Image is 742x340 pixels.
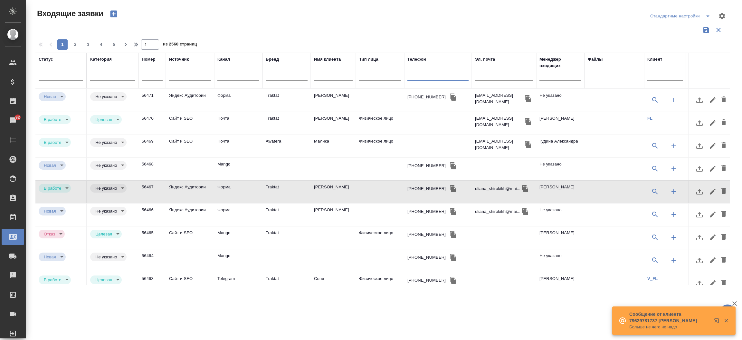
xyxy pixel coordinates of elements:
[647,56,662,63] div: Клиент
[719,305,736,321] button: 🙏
[718,207,729,222] button: Удалить
[359,56,378,63] div: Тип лица
[520,184,530,194] button: Скопировать
[39,56,53,63] div: Статус
[262,112,311,135] td: Traktat
[39,161,66,170] div: Новая
[166,272,214,295] td: Сайт и SEO
[692,161,707,176] button: Загрузить файл
[138,135,166,157] td: 56469
[214,112,262,135] td: Почта
[407,231,446,238] div: [PHONE_NUMBER]
[169,56,189,63] div: Источник
[90,161,127,170] div: Новая
[629,324,710,330] p: Больше не чего не надо
[311,112,356,135] td: [PERSON_NAME]
[96,39,106,50] button: 4
[692,230,707,245] button: Загрузить файл
[718,115,729,131] button: Удалить
[138,158,166,180] td: 56468
[448,253,458,262] button: Скопировать
[214,135,262,157] td: Почта
[12,114,24,121] span: 92
[314,56,341,63] div: Имя клиента
[649,11,714,21] div: split button
[448,275,458,285] button: Скопировать
[536,181,585,203] td: [PERSON_NAME]
[448,230,458,239] button: Скопировать
[407,56,426,63] div: Телефон
[707,115,718,131] button: Редактировать
[83,39,93,50] button: 3
[647,161,663,176] button: Выбрать клиента
[707,92,718,108] button: Редактировать
[166,181,214,203] td: Яндекс Аудитории
[214,272,262,295] td: Telegram
[39,138,71,147] div: Новая
[692,138,707,154] button: Загрузить файл
[666,207,681,222] button: Создать клиента
[536,158,585,180] td: Не указано
[718,161,729,176] button: Удалить
[475,92,523,105] p: [EMAIL_ADDRESS][DOMAIN_NAME]
[266,56,279,63] div: Бренд
[42,140,63,145] button: В работе
[666,184,681,199] button: Создать клиента
[142,56,156,63] div: Номер
[356,112,404,135] td: Физическое лицо
[718,184,729,199] button: Удалить
[647,230,663,245] button: Выбрать клиента
[214,204,262,226] td: Форма
[42,163,58,168] button: Новая
[42,254,58,260] button: Новая
[718,230,729,245] button: Удалить
[475,208,520,215] p: uliana_shirokikh@mai...
[629,311,710,324] p: Сообщение от клиента 79629781737 [PERSON_NAME]
[536,226,585,249] td: [PERSON_NAME]
[42,117,63,122] button: В работе
[718,253,729,268] button: Удалить
[93,231,114,237] button: Целевая
[710,314,726,330] button: Открыть в новой вкладке
[163,40,197,50] span: из 2560 страниц
[647,276,658,281] a: V_FL
[42,94,58,99] button: Новая
[707,253,718,268] button: Редактировать
[311,89,356,112] td: [PERSON_NAME]
[93,185,119,191] button: Не указано
[475,115,523,128] p: [EMAIL_ADDRESS][DOMAIN_NAME]
[520,207,530,216] button: Скопировать
[692,184,707,199] button: Загрузить файл
[39,207,66,215] div: Новая
[407,163,446,169] div: [PHONE_NUMBER]
[356,272,404,295] td: Физическое лицо
[166,112,214,135] td: Сайт и SEO
[692,115,707,131] button: Загрузить файл
[718,138,729,154] button: Удалить
[42,208,58,214] button: Новая
[475,185,520,192] p: uliana_shirokikh@mai...
[90,92,127,101] div: Новая
[90,56,112,63] div: Категория
[707,230,718,245] button: Редактировать
[109,41,119,48] span: 5
[90,115,122,124] div: Новая
[692,92,707,108] button: Загрузить файл
[138,181,166,203] td: 56467
[93,117,114,122] button: Целевая
[262,272,311,295] td: Traktat
[707,138,718,154] button: Редактировать
[707,184,718,199] button: Редактировать
[93,94,119,99] button: Не указано
[90,275,122,284] div: Новая
[666,253,681,268] button: Создать клиента
[712,24,725,36] button: Сбросить фильтры
[448,184,458,194] button: Скопировать
[42,277,63,283] button: В работе
[311,181,356,203] td: [PERSON_NAME]
[666,161,681,176] button: Создать клиента
[166,226,214,249] td: Сайт и SEO
[714,8,730,24] span: Настроить таблицу
[536,272,585,295] td: [PERSON_NAME]
[647,116,652,121] a: FL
